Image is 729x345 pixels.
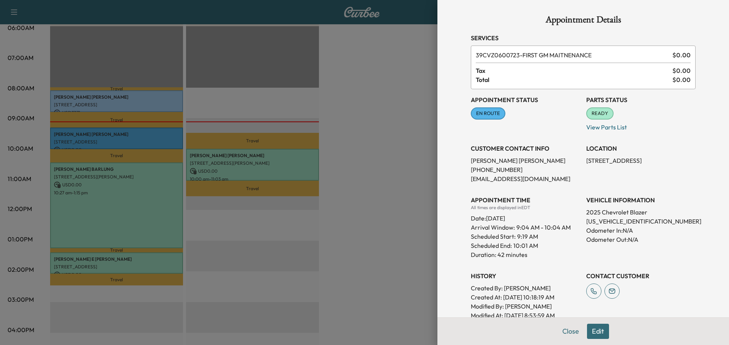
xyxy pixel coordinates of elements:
[516,223,571,232] span: 9:04 AM - 10:04 AM
[471,241,512,250] p: Scheduled End:
[471,195,580,205] h3: APPOINTMENT TIME
[471,232,516,241] p: Scheduled Start:
[672,50,691,60] span: $ 0.00
[471,33,696,43] h3: Services
[471,95,580,104] h3: Appointment Status
[586,217,696,226] p: [US_VEHICLE_IDENTIFICATION_NUMBER]
[586,226,696,235] p: Odometer In: N/A
[587,110,613,117] span: READY
[471,211,580,223] div: Date: [DATE]
[472,110,505,117] span: EN ROUTE
[586,156,696,165] p: [STREET_ADDRESS]
[471,15,696,27] h1: Appointment Details
[586,120,696,132] p: View Parts List
[517,232,538,241] p: 9:19 AM
[471,205,580,211] div: All times are displayed in EDT
[471,271,580,280] h3: History
[476,50,669,60] span: FIRST GM MAITNENANCE
[476,66,672,75] span: Tax
[586,235,696,244] p: Odometer Out: N/A
[672,75,691,84] span: $ 0.00
[587,324,609,339] button: Edit
[586,195,696,205] h3: VEHICLE INFORMATION
[471,165,580,174] p: [PHONE_NUMBER]
[586,208,696,217] p: 2025 Chevrolet Blazer
[471,156,580,165] p: [PERSON_NAME] [PERSON_NAME]
[557,324,584,339] button: Close
[672,66,691,75] span: $ 0.00
[471,223,580,232] p: Arrival Window:
[471,284,580,293] p: Created By : [PERSON_NAME]
[586,95,696,104] h3: Parts Status
[476,75,672,84] span: Total
[471,174,580,183] p: [EMAIL_ADDRESS][DOMAIN_NAME]
[586,144,696,153] h3: LOCATION
[513,241,538,250] p: 10:01 AM
[471,144,580,153] h3: CUSTOMER CONTACT INFO
[471,293,580,302] p: Created At : [DATE] 10:18:19 AM
[471,302,580,311] p: Modified By : [PERSON_NAME]
[471,311,580,320] p: Modified At : [DATE] 8:53:59 AM
[471,250,580,259] p: Duration: 42 minutes
[586,271,696,280] h3: CONTACT CUSTOMER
